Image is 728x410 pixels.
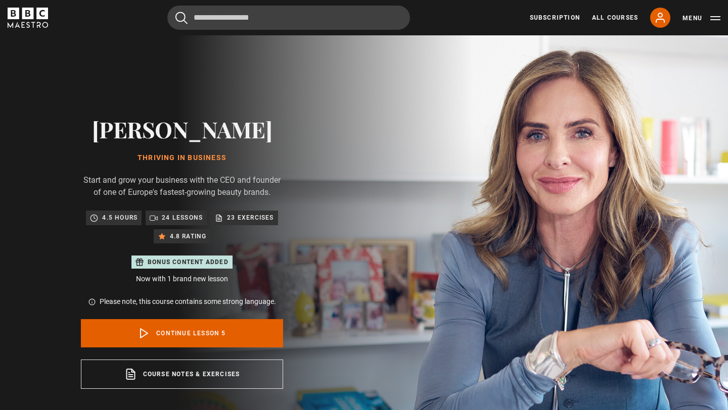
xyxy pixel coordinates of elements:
a: Course notes & exercises [81,360,283,389]
p: 4.5 hours [102,213,138,223]
p: Now with 1 brand new lesson [81,274,283,284]
a: All Courses [592,13,638,22]
h1: Thriving in Business [81,154,283,162]
svg: BBC Maestro [8,8,48,28]
p: 24 lessons [162,213,203,223]
h2: [PERSON_NAME] [81,116,283,142]
p: Start and grow your business with the CEO and founder of one of Europe's fastest-growing beauty b... [81,174,283,198]
p: 23 exercises [227,213,274,223]
button: Toggle navigation [682,13,720,23]
input: Search [167,6,410,30]
p: Please note, this course contains some strong language. [100,296,276,307]
a: Continue lesson 5 [81,319,283,347]
button: Submit the search query [175,12,188,24]
p: Bonus content added [148,258,229,267]
p: 4.8 rating [170,231,207,241]
a: Subscription [530,13,580,22]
